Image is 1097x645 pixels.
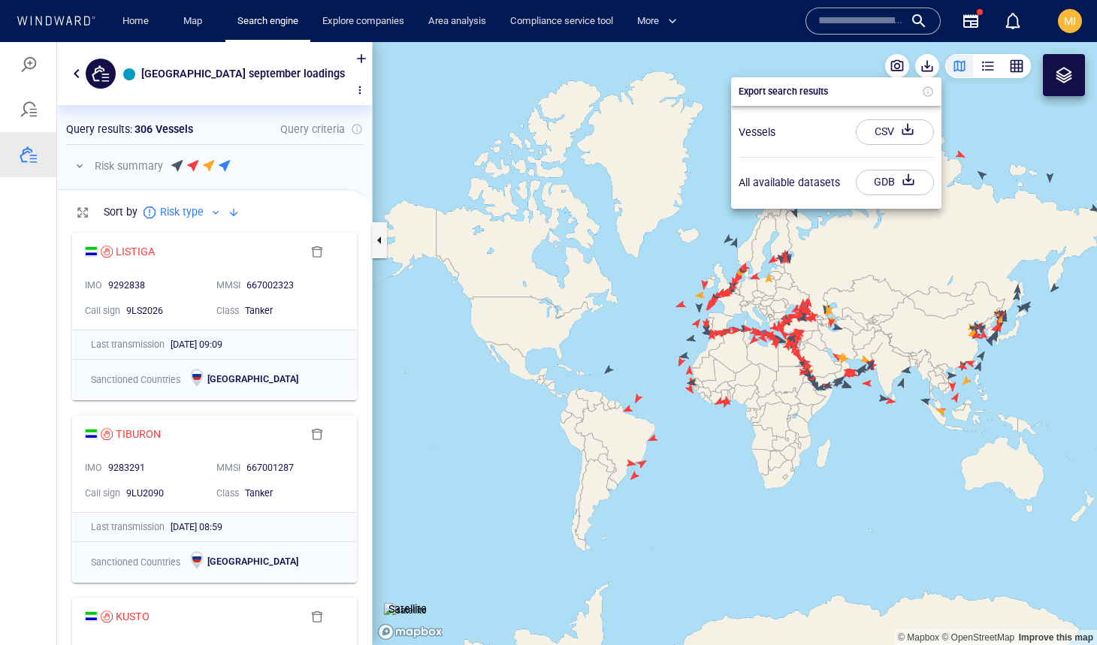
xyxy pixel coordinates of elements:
[504,8,619,35] a: Compliance service tool
[739,43,828,56] p: Export search results
[739,81,775,99] div: Vessels
[111,8,159,35] button: Home
[872,77,897,102] div: CSV
[177,8,213,35] a: Map
[856,128,934,153] button: GDB
[856,77,934,103] button: CSV
[116,8,155,35] a: Home
[739,131,840,149] div: All available datasets
[871,128,898,152] div: GDB
[171,8,219,35] button: Map
[231,8,304,35] a: Search engine
[1064,15,1076,27] span: MI
[637,13,677,30] span: More
[1033,577,1086,634] iframe: Chat
[1055,6,1085,36] button: MI
[316,8,410,35] a: Explore companies
[631,8,690,35] button: More
[1004,12,1022,30] div: Notification center
[422,8,492,35] a: Area analysis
